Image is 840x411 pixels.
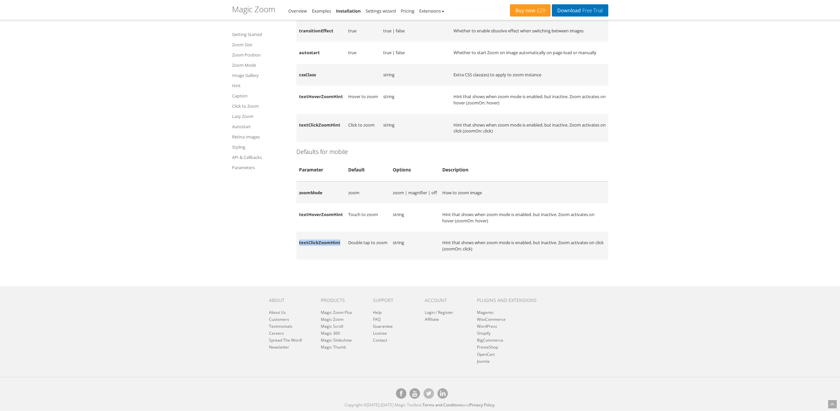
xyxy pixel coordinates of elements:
[381,86,451,114] td: string
[390,232,440,260] td: string
[269,298,311,303] h6: About
[373,323,393,329] a: Guarantee
[269,310,286,315] a: About Us
[401,8,414,14] a: Pricing
[477,317,506,322] a: WooCommerce
[232,164,288,171] a: Parameters
[346,159,390,181] th: Default
[269,337,302,343] a: Spread The Word!
[232,143,288,151] a: Styling
[346,114,381,142] td: Click to zoom
[477,337,503,343] a: BigCommerce
[232,92,288,100] a: Caption
[373,298,415,303] h6: Support
[440,232,608,260] td: Hint that shows when zoom mode is enabled, but inactive. Zoom activates on click (zoomOn: click)
[419,8,444,14] a: Extensions
[451,114,608,142] td: Hint that shows when zoom mode is enabled, but inactive. Zoom activates on click (zoomOn: click)
[381,64,451,86] td: string
[381,20,451,42] td: true | false
[373,337,387,343] a: Contact
[288,8,307,14] a: Overview
[232,30,288,38] a: Getting Started
[451,86,608,114] td: Hint that shows when zoom mode is enabled, but inactive. Zoom activates on hover (zoomOn: hover)
[312,8,331,14] a: Examples
[232,153,288,161] a: API & Callbacks
[346,181,390,204] td: zoom
[232,5,275,14] h1: Magic Zoom
[437,388,448,399] a: Magic Toolbox on [DOMAIN_NAME]
[381,42,451,64] td: true | false
[390,181,440,204] td: zoom | magnifier | off
[451,64,608,86] td: Extra CSS class(es) to apply to zoom instance
[451,42,608,64] td: Whether to start Zoom on image automatically on page load or manually
[232,71,288,79] a: Image Gallery
[346,20,381,42] td: true
[381,114,451,142] td: string
[396,388,406,399] a: Magic Toolbox on Facebook
[321,344,346,350] a: Magic Thumb
[346,204,390,232] td: Touch to zoom
[425,310,453,315] a: Login / Register
[477,358,489,364] a: Joomla
[296,42,346,64] td: autostart
[425,317,439,322] a: Affiliate
[346,86,381,114] td: Hover to zoom
[477,330,490,336] a: Shopify
[232,41,288,49] a: Zoom Size
[296,159,346,181] th: Parameter
[552,4,608,17] a: DownloadFree Trial
[477,352,495,357] a: OpenCart
[321,330,340,336] a: Magic 360
[440,181,608,204] td: How to zoom image
[232,82,288,90] a: Hint
[477,298,545,303] h6: Plugins and extensions
[232,102,288,110] a: Click to Zoom
[535,8,546,13] span: £29
[373,310,382,315] a: Help
[321,323,343,329] a: Magic Scroll
[336,8,361,14] a: Installation
[296,204,346,232] td: textHoverZoomHint
[366,8,396,14] a: Settings wizard
[321,317,344,322] a: Magic Zoom
[346,232,390,260] td: Double tap to zoom
[232,51,288,59] a: Zoom Position
[346,42,381,64] td: true
[269,323,292,329] a: Testimonials
[477,344,498,350] a: PrestaShop
[269,344,289,350] a: Newsletter
[477,310,493,315] a: Magento
[321,310,352,315] a: Magic Zoom Plus
[232,61,288,69] a: Zoom Mode
[581,8,603,13] span: Free Trial
[390,159,440,181] th: Options
[296,86,346,114] td: textHoverZoomHint
[321,298,363,303] h6: Products
[422,402,463,408] a: Terms and Conditions
[232,133,288,141] a: Retina Images
[510,4,551,17] a: Buy now£29
[296,20,346,42] td: transitionEffect
[425,298,467,303] h6: Account
[440,159,608,181] th: Description
[410,388,420,399] a: Magic Toolbox on [DOMAIN_NAME]
[451,20,608,42] td: Whether to enable dissolve effect when switching between images
[440,204,608,232] td: Hint that shows when zoom mode is enabled, but inactive. Zoom activates on hover (zoomOn: hover)
[296,181,346,204] td: zoomMode
[269,330,284,336] a: Careers
[470,402,494,408] a: Privacy Policy
[390,204,440,232] td: string
[296,232,346,260] td: textClickZoomHint
[477,323,497,329] a: WordPress
[423,388,434,399] a: Magic Toolbox's Twitter account
[373,330,387,336] a: License
[232,123,288,131] a: Autostart
[321,337,352,343] a: Magic Slideshow
[269,317,289,322] a: Customers
[296,64,346,86] td: cssClass
[373,317,381,322] a: FAQ
[232,112,288,120] a: Lazy Zoom
[296,149,608,155] h4: Defaults for mobile
[296,114,346,142] td: textClickZoomHint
